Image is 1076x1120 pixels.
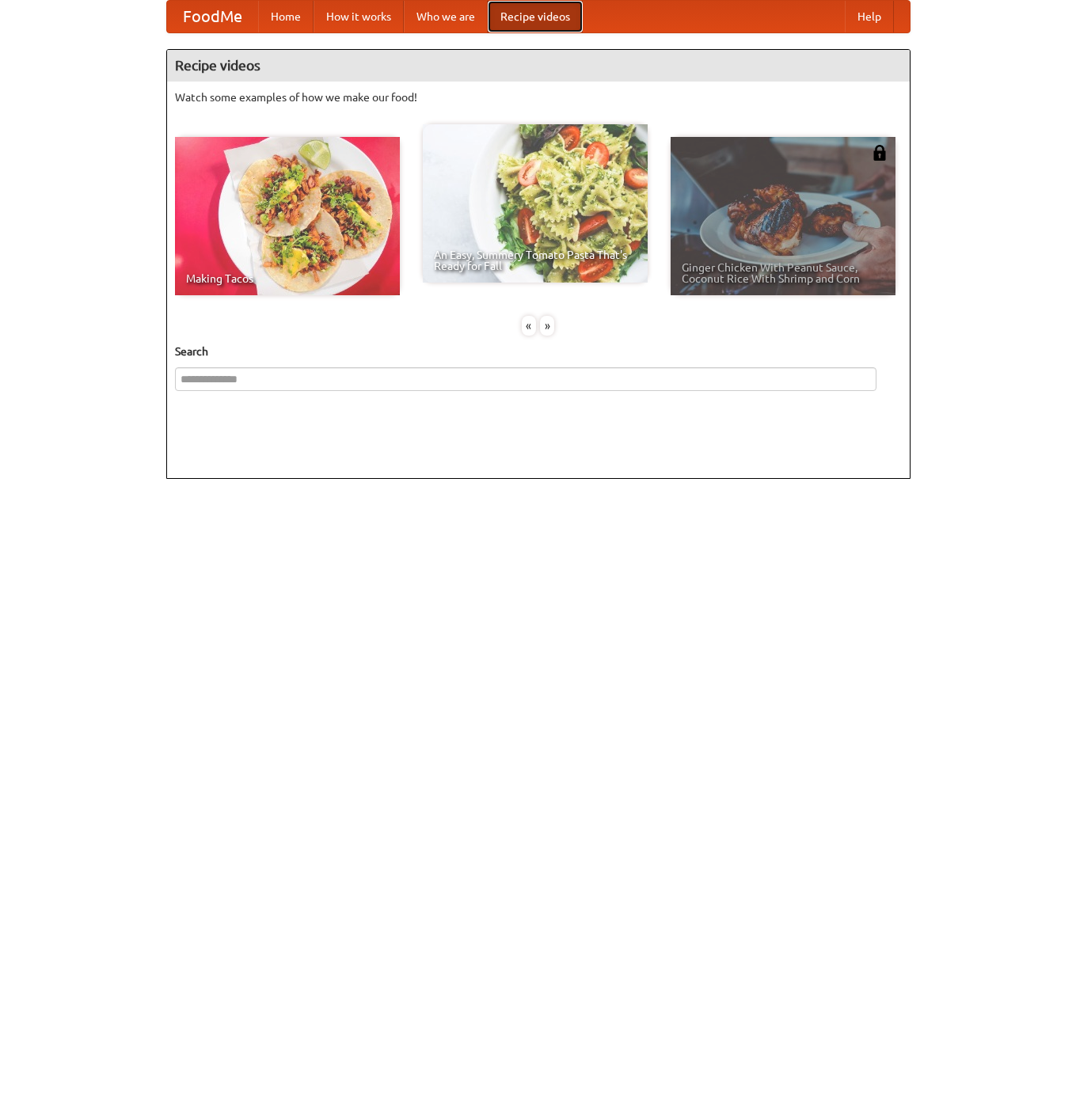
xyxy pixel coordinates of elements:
a: Recipe videos [488,1,583,32]
a: An Easy, Summery Tomato Pasta That's Ready for Fall [423,124,648,283]
a: Making Tacos [175,137,400,295]
span: An Easy, Summery Tomato Pasta That's Ready for Fall [434,249,637,271]
a: Home [258,1,314,32]
a: FoodMe [167,1,258,32]
div: » [540,316,554,336]
a: How it works [314,1,404,32]
a: Who we are [404,1,488,32]
div: « [522,316,536,336]
h4: Recipe videos [167,50,910,82]
h5: Search [175,344,902,359]
img: 483408.png [872,145,888,161]
p: Watch some examples of how we make our food! [175,89,902,105]
a: Help [845,1,894,32]
span: Making Tacos [186,273,389,284]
